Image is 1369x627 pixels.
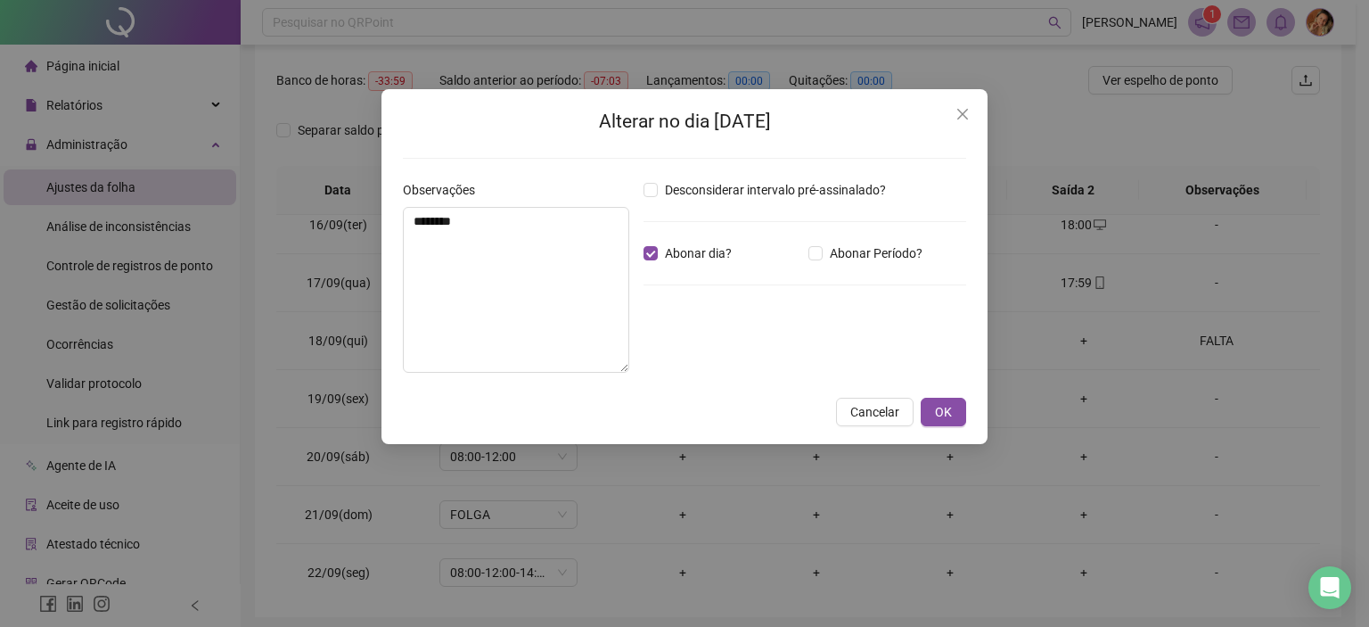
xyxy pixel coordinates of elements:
span: close [955,107,970,121]
span: OK [935,402,952,422]
div: Open Intercom Messenger [1308,566,1351,609]
span: Abonar dia? [658,243,739,263]
button: OK [921,398,966,426]
span: Desconsiderar intervalo pré-assinalado? [658,180,893,200]
span: Cancelar [850,402,899,422]
button: Cancelar [836,398,914,426]
span: Abonar Período? [823,243,930,263]
label: Observações [403,180,487,200]
button: Close [948,100,977,128]
h2: Alterar no dia [DATE] [403,107,966,136]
